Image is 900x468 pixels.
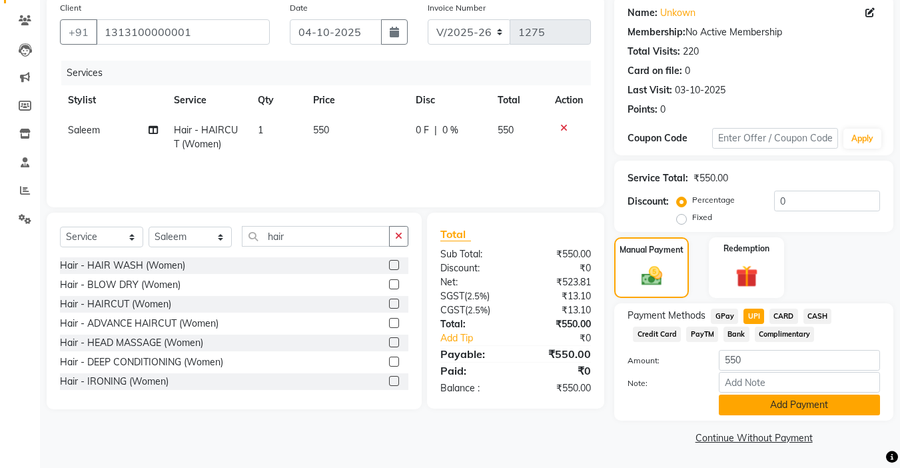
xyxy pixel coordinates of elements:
[685,64,690,78] div: 0
[440,290,464,302] span: SGST
[628,131,711,145] div: Coupon Code
[628,103,658,117] div: Points:
[516,346,601,362] div: ₹550.00
[686,327,718,342] span: PayTM
[60,317,219,331] div: Hair - ADVANCE HAIRCUT (Women)
[467,291,487,301] span: 2.5%
[60,375,169,389] div: Hair - IRONING (Women)
[68,124,100,136] span: Saleem
[769,309,798,324] span: CARD
[305,85,408,115] th: Price
[290,2,308,14] label: Date
[803,309,832,324] span: CASH
[434,123,437,137] span: |
[430,317,516,331] div: Total:
[516,275,601,289] div: ₹523.81
[60,297,171,311] div: Hair - HAIRCUT (Women)
[250,85,305,115] th: Qty
[428,2,486,14] label: Invoice Number
[430,303,516,317] div: ( )
[430,381,516,395] div: Balance :
[440,227,471,241] span: Total
[430,363,516,379] div: Paid:
[719,350,880,371] input: Amount
[755,327,815,342] span: Complimentary
[723,327,749,342] span: Bank
[628,6,658,20] div: Name:
[675,83,725,97] div: 03-10-2025
[498,124,514,136] span: 550
[516,363,601,379] div: ₹0
[635,264,669,288] img: _cash.svg
[416,123,429,137] span: 0 F
[408,85,490,115] th: Disc
[242,226,390,247] input: Search or Scan
[719,372,880,393] input: Add Note
[692,194,735,206] label: Percentage
[60,278,181,292] div: Hair - BLOW DRY (Women)
[430,289,516,303] div: ( )
[490,85,548,115] th: Total
[166,85,249,115] th: Service
[516,261,601,275] div: ₹0
[60,85,166,115] th: Stylist
[729,263,765,290] img: _gift.svg
[442,123,458,137] span: 0 %
[617,431,891,445] a: Continue Without Payment
[719,395,880,415] button: Add Payment
[516,289,601,303] div: ₹13.10
[547,85,591,115] th: Action
[313,124,329,136] span: 550
[628,195,669,209] div: Discount:
[660,103,666,117] div: 0
[743,309,764,324] span: UPI
[440,304,465,316] span: CGST
[60,259,185,273] div: Hair - HAIR WASH (Women)
[693,171,728,185] div: ₹550.00
[430,331,530,345] a: Add Tip
[628,25,880,39] div: No Active Membership
[628,64,682,78] div: Card on file:
[430,275,516,289] div: Net:
[516,317,601,331] div: ₹550.00
[683,45,699,59] div: 220
[430,346,516,362] div: Payable:
[660,6,695,20] a: Unkown
[843,129,881,149] button: Apply
[692,211,712,223] label: Fixed
[628,25,685,39] div: Membership:
[60,2,81,14] label: Client
[60,336,203,350] div: Hair - HEAD MASSAGE (Women)
[628,83,672,97] div: Last Visit:
[530,331,602,345] div: ₹0
[516,303,601,317] div: ₹13.10
[618,377,708,389] label: Note:
[60,355,223,369] div: Hair - DEEP CONDITIONING (Women)
[723,243,769,255] label: Redemption
[712,128,838,149] input: Enter Offer / Coupon Code
[96,19,270,45] input: Search by Name/Mobile/Email/Code
[618,355,708,367] label: Amount:
[628,309,705,323] span: Payment Methods
[516,247,601,261] div: ₹550.00
[628,45,680,59] div: Total Visits:
[60,19,97,45] button: +91
[633,327,681,342] span: Credit Card
[174,124,238,150] span: Hair - HAIRCUT (Women)
[258,124,263,136] span: 1
[620,244,683,256] label: Manual Payment
[468,305,488,315] span: 2.5%
[61,61,601,85] div: Services
[711,309,738,324] span: GPay
[430,247,516,261] div: Sub Total:
[430,261,516,275] div: Discount:
[628,171,688,185] div: Service Total:
[516,381,601,395] div: ₹550.00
